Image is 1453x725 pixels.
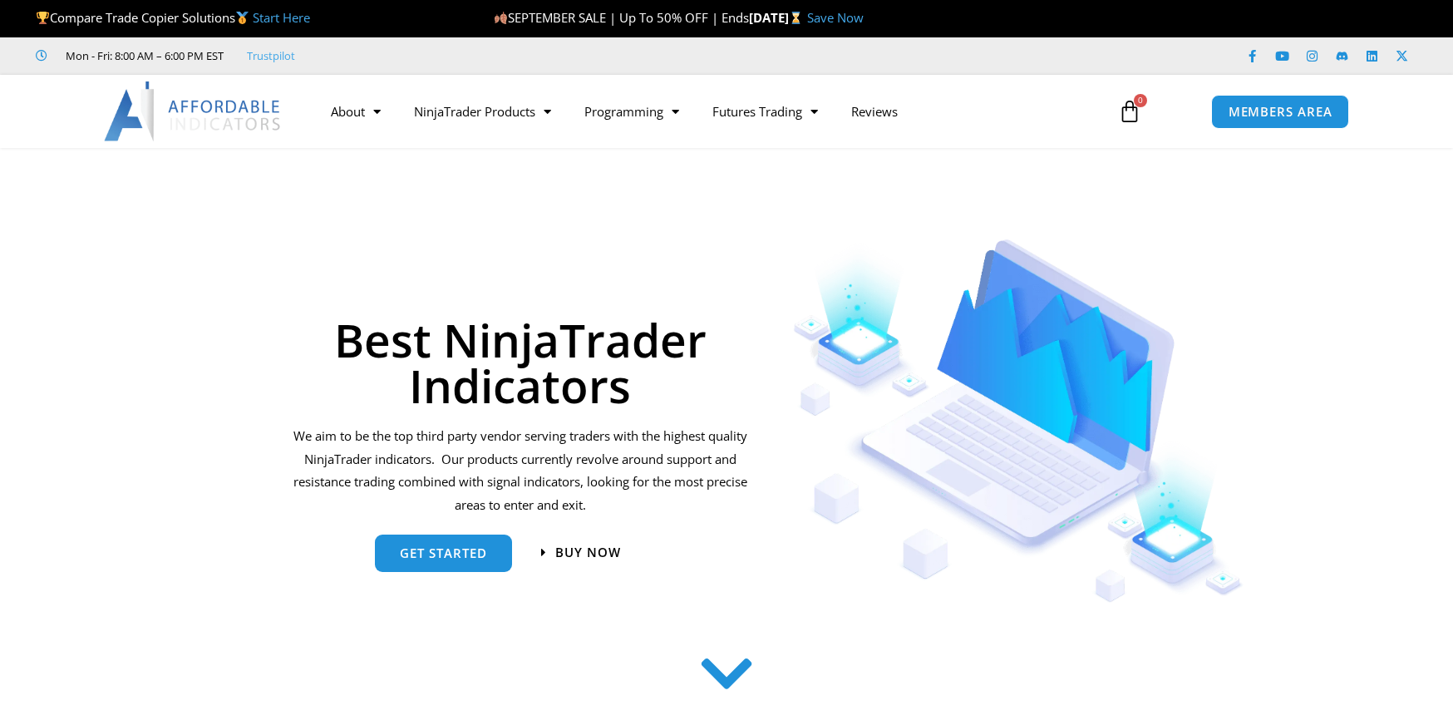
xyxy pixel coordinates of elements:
[400,547,487,560] span: get started
[1211,95,1350,129] a: MEMBERS AREA
[375,535,512,572] a: get started
[290,317,750,408] h1: Best NinjaTrader Indicators
[793,239,1244,603] img: Indicators 1 | Affordable Indicators – NinjaTrader
[790,12,802,24] img: ⌛
[568,92,696,131] a: Programming
[807,9,864,26] a: Save Now
[397,92,568,131] a: NinjaTrader Products
[555,546,621,559] span: Buy now
[1134,94,1147,107] span: 0
[236,12,249,24] img: 🥇
[314,92,397,131] a: About
[37,12,49,24] img: 🏆
[247,46,295,66] a: Trustpilot
[36,9,310,26] span: Compare Trade Copier Solutions
[494,9,749,26] span: SEPTEMBER SALE | Up To 50% OFF | Ends
[749,9,806,26] strong: [DATE]
[541,546,621,559] a: Buy now
[1093,87,1166,136] a: 0
[253,9,310,26] a: Start Here
[1229,106,1332,118] span: MEMBERS AREA
[290,425,750,517] p: We aim to be the top third party vendor serving traders with the highest quality NinjaTrader indi...
[696,92,835,131] a: Futures Trading
[314,92,1099,131] nav: Menu
[104,81,283,141] img: LogoAI | Affordable Indicators – NinjaTrader
[835,92,914,131] a: Reviews
[495,12,507,24] img: 🍂
[62,46,224,66] span: Mon - Fri: 8:00 AM – 6:00 PM EST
